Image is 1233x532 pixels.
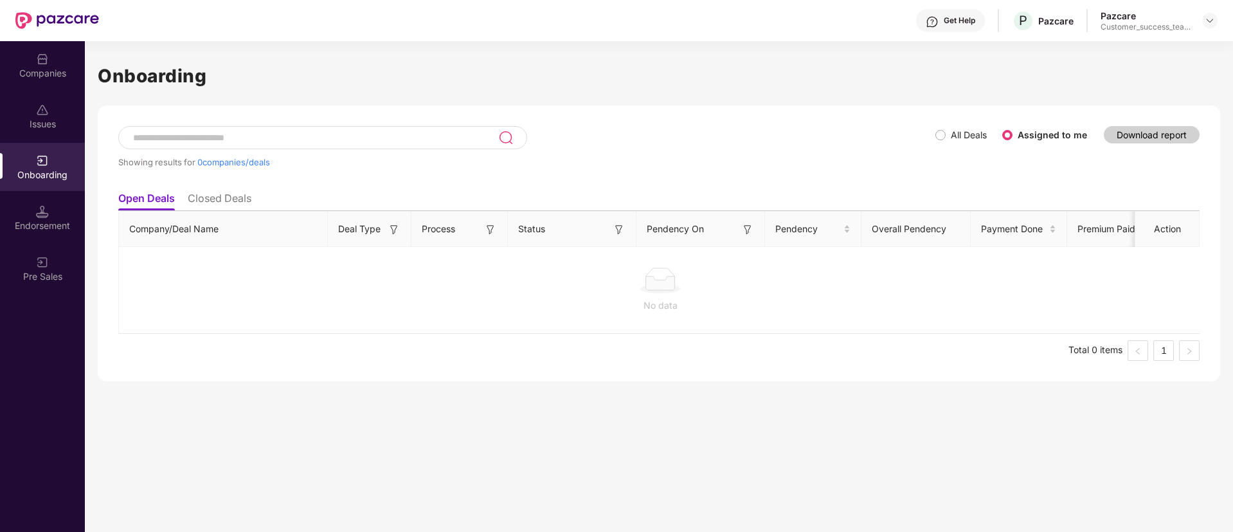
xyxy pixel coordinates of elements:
li: Total 0 items [1068,340,1122,361]
img: svg+xml;base64,PHN2ZyBpZD0iRHJvcGRvd24tMzJ4MzIiIHhtbG5zPSJodHRwOi8vd3d3LnczLm9yZy8yMDAwL3N2ZyIgd2... [1205,15,1215,26]
li: 1 [1153,340,1174,361]
li: Open Deals [118,192,175,210]
a: 1 [1154,341,1173,360]
span: Deal Type [338,222,381,236]
img: svg+xml;base64,PHN2ZyB3aWR0aD0iMjAiIGhlaWdodD0iMjAiIHZpZXdCb3g9IjAgMCAyMCAyMCIgZmlsbD0ibm9uZSIgeG... [36,256,49,269]
label: All Deals [951,129,987,140]
img: New Pazcare Logo [15,12,99,29]
span: Pendency On [647,222,704,236]
button: Download report [1104,126,1200,143]
th: Payment Done [971,212,1067,247]
th: Premium Paid [1067,212,1151,247]
span: P [1019,13,1027,28]
th: Pendency [765,212,861,247]
button: right [1179,340,1200,361]
li: Previous Page [1128,340,1148,361]
button: left [1128,340,1148,361]
img: svg+xml;base64,PHN2ZyB3aWR0aD0iMTQuNSIgaGVpZ2h0PSIxNC41IiB2aWV3Qm94PSIwIDAgMTYgMTYiIGZpbGw9Im5vbm... [36,205,49,218]
div: Customer_success_team_lead [1101,22,1191,32]
th: Action [1135,212,1200,247]
div: No data [129,298,1191,313]
li: Closed Deals [188,192,251,210]
img: svg+xml;base64,PHN2ZyB3aWR0aD0iMTYiIGhlaWdodD0iMTYiIHZpZXdCb3g9IjAgMCAxNiAxNiIgZmlsbD0ibm9uZSIgeG... [484,223,497,236]
span: Payment Done [981,222,1047,236]
span: 0 companies/deals [197,157,270,167]
img: svg+xml;base64,PHN2ZyB3aWR0aD0iMjQiIGhlaWdodD0iMjUiIHZpZXdCb3g9IjAgMCAyNCAyNSIgZmlsbD0ibm9uZSIgeG... [498,130,513,145]
img: svg+xml;base64,PHN2ZyBpZD0iSXNzdWVzX2Rpc2FibGVkIiB4bWxucz0iaHR0cDovL3d3dy53My5vcmcvMjAwMC9zdmciIH... [36,104,49,116]
div: Get Help [944,15,975,26]
img: svg+xml;base64,PHN2ZyB3aWR0aD0iMjAiIGhlaWdodD0iMjAiIHZpZXdCb3g9IjAgMCAyMCAyMCIgZmlsbD0ibm9uZSIgeG... [36,154,49,167]
img: svg+xml;base64,PHN2ZyBpZD0iQ29tcGFuaWVzIiB4bWxucz0iaHR0cDovL3d3dy53My5vcmcvMjAwMC9zdmciIHdpZHRoPS... [36,53,49,66]
th: Company/Deal Name [119,212,328,247]
img: svg+xml;base64,PHN2ZyBpZD0iSGVscC0zMngzMiIgeG1sbnM9Imh0dHA6Ly93d3cudzMub3JnLzIwMDAvc3ZnIiB3aWR0aD... [926,15,939,28]
img: svg+xml;base64,PHN2ZyB3aWR0aD0iMTYiIGhlaWdodD0iMTYiIHZpZXdCb3g9IjAgMCAxNiAxNiIgZmlsbD0ibm9uZSIgeG... [613,223,625,236]
span: right [1185,347,1193,355]
span: Status [518,222,545,236]
img: svg+xml;base64,PHN2ZyB3aWR0aD0iMTYiIGhlaWdodD0iMTYiIHZpZXdCb3g9IjAgMCAxNiAxNiIgZmlsbD0ibm9uZSIgeG... [388,223,401,236]
div: Pazcare [1101,10,1191,22]
div: Showing results for [118,157,935,167]
th: Overall Pendency [861,212,971,247]
img: svg+xml;base64,PHN2ZyB3aWR0aD0iMTYiIGhlaWdodD0iMTYiIHZpZXdCb3g9IjAgMCAxNiAxNiIgZmlsbD0ibm9uZSIgeG... [741,223,754,236]
span: left [1134,347,1142,355]
h1: Onboarding [98,62,1220,90]
li: Next Page [1179,340,1200,361]
div: Pazcare [1038,15,1074,27]
label: Assigned to me [1018,129,1087,140]
span: Process [422,222,455,236]
span: Pendency [775,222,841,236]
